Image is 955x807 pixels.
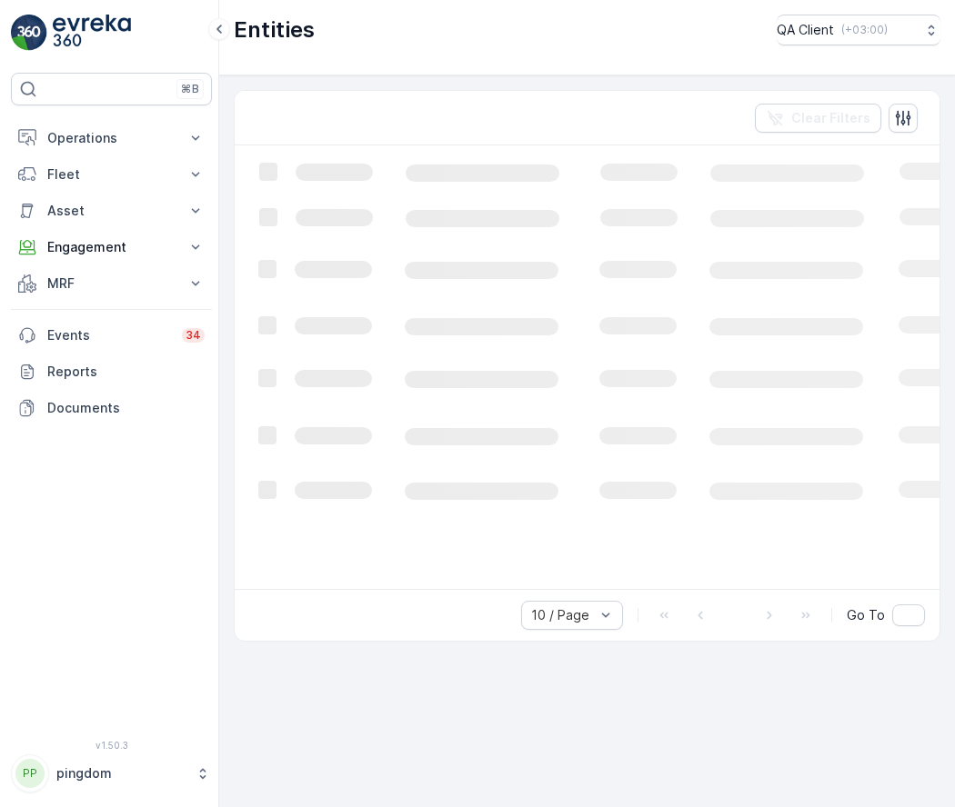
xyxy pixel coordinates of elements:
p: 34 [186,328,201,343]
p: Engagement [47,238,176,256]
button: QA Client(+03:00) [777,15,940,45]
div: PP [15,759,45,788]
button: Clear Filters [755,104,881,133]
button: Fleet [11,156,212,193]
button: Engagement [11,229,212,265]
p: ⌘B [181,82,199,96]
p: Reports [47,363,205,381]
a: Reports [11,354,212,390]
a: Events34 [11,317,212,354]
button: Operations [11,120,212,156]
p: Clear Filters [791,109,870,127]
p: Entities [234,15,315,45]
img: logo [11,15,47,51]
p: ( +03:00 ) [841,23,888,37]
p: pingdom [56,764,186,782]
img: logo_light-DOdMpM7g.png [53,15,131,51]
p: Asset [47,202,176,220]
p: Fleet [47,165,176,184]
p: Documents [47,399,205,417]
button: MRF [11,265,212,302]
p: Operations [47,129,176,147]
button: Asset [11,193,212,229]
p: Events [47,326,171,344]
span: v 1.50.3 [11,740,212,751]
p: MRF [47,274,176,293]
span: Go To [847,606,885,624]
a: Documents [11,390,212,426]
button: PPpingdom [11,754,212,792]
p: QA Client [777,21,834,39]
